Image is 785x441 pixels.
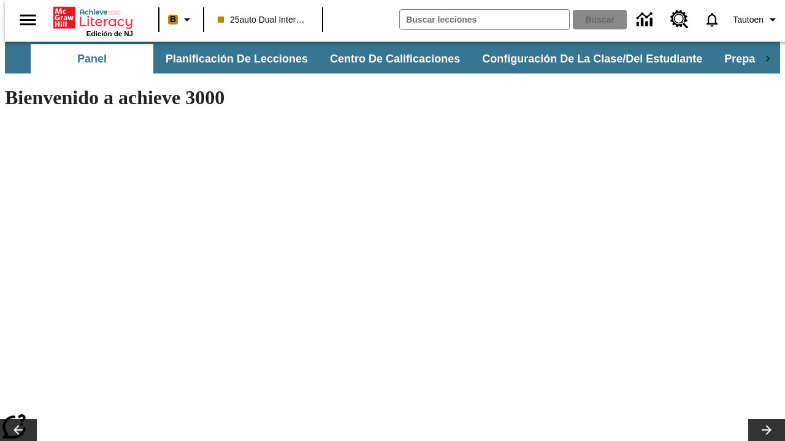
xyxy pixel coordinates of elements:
[156,44,318,73] button: Planificación de lecciones
[218,13,308,26] span: 25auto Dual International
[320,44,470,73] button: Centro de calificaciones
[728,9,785,31] button: Perfil/Configuración
[170,12,176,27] span: B
[696,4,728,36] a: Notificaciones
[663,3,696,36] a: Centro de recursos, Se abrirá en una pestaña nueva.
[53,6,133,30] a: Portada
[733,13,764,26] span: Tautoen
[748,419,785,441] button: Carrusel de lecciones, seguir
[5,86,535,109] h1: Bienvenido a achieve 3000
[629,3,663,37] a: Centro de información
[756,44,780,73] div: Pestañas siguientes
[29,44,756,73] div: Subbarra de navegación
[53,4,133,37] div: Portada
[10,2,46,38] button: Abrir el menú lateral
[31,44,153,73] button: Panel
[5,42,780,73] div: Subbarra de navegación
[400,10,569,29] input: Buscar campo
[163,9,199,31] button: Boost El color de la clase es melocotón. Cambiar el color de la clase.
[86,30,133,37] span: Edición de NJ
[472,44,712,73] button: Configuración de la clase/del estudiante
